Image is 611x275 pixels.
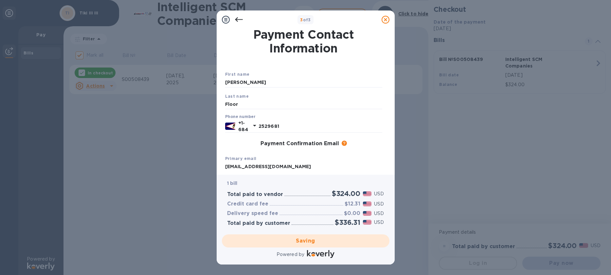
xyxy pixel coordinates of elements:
[300,17,303,22] span: 3
[225,28,382,55] h1: Payment Contact Information
[307,250,334,258] img: Logo
[225,123,236,130] img: AS
[259,121,382,131] input: Enter your phone number
[363,202,372,206] img: USD
[225,78,382,88] input: Enter your first name
[225,99,382,109] input: Enter your last name
[344,210,360,217] h3: $0.00
[225,72,250,77] b: First name
[227,220,290,226] h3: Total paid by customer
[225,156,257,161] b: Primary email
[363,191,372,196] img: USD
[227,210,278,217] h3: Delivery speed fee
[363,211,372,216] img: USD
[335,218,360,226] h2: $336.31
[300,17,311,22] b: of 3
[225,162,382,172] input: Enter your primary name
[225,94,249,99] b: Last name
[363,220,372,225] img: USD
[225,115,255,119] label: Phone number
[277,251,304,258] p: Powered by
[227,191,283,198] h3: Total paid to vendor
[374,210,384,217] p: USD
[345,201,360,207] h3: $12.31
[238,120,248,133] p: +1-684
[227,181,238,186] b: 1 bill
[374,219,384,226] p: USD
[332,189,360,198] h2: $324.00
[374,201,384,207] p: USD
[227,201,268,207] h3: Credit card fee
[374,190,384,197] p: USD
[261,141,339,147] h3: Payment Confirmation Email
